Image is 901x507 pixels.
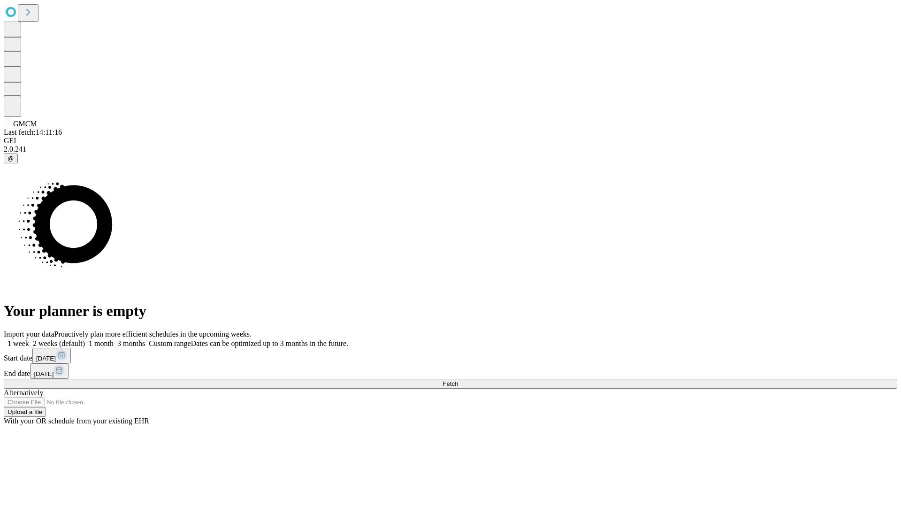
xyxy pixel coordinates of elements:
[4,330,54,338] span: Import your data
[4,302,897,320] h1: Your planner is empty
[4,407,46,417] button: Upload a file
[4,379,897,389] button: Fetch
[30,363,69,379] button: [DATE]
[8,155,14,162] span: @
[4,389,43,397] span: Alternatively
[13,120,37,128] span: GMCM
[4,417,149,425] span: With your OR schedule from your existing EHR
[36,355,56,362] span: [DATE]
[54,330,252,338] span: Proactively plan more efficient schedules in the upcoming weeks.
[4,348,897,363] div: Start date
[117,339,145,347] span: 3 months
[32,348,71,363] button: [DATE]
[4,128,62,136] span: Last fetch: 14:11:16
[4,145,897,154] div: 2.0.241
[4,137,897,145] div: GEI
[4,154,18,163] button: @
[149,339,191,347] span: Custom range
[443,380,458,387] span: Fetch
[191,339,348,347] span: Dates can be optimized up to 3 months in the future.
[4,363,897,379] div: End date
[89,339,114,347] span: 1 month
[33,339,85,347] span: 2 weeks (default)
[8,339,29,347] span: 1 week
[34,370,53,377] span: [DATE]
